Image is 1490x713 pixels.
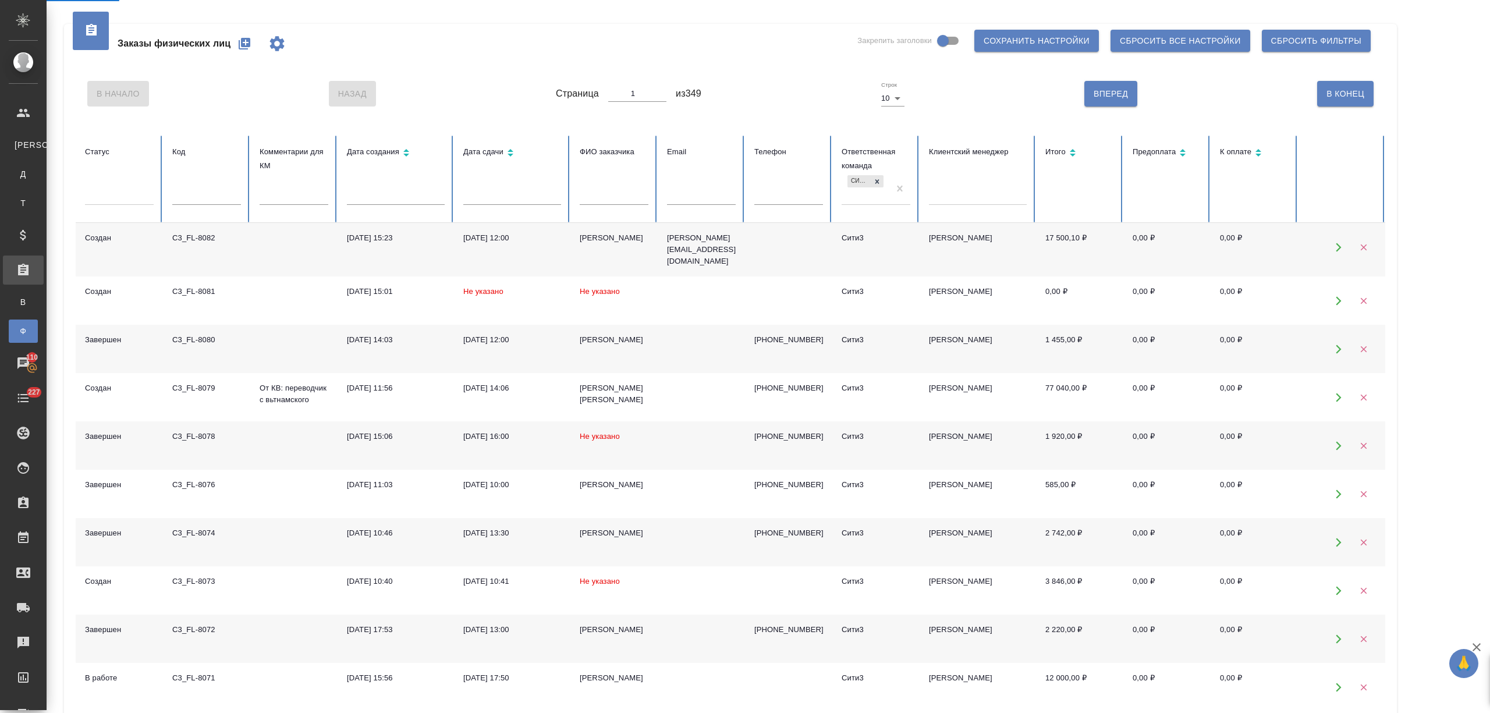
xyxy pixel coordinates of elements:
[15,139,32,151] span: [PERSON_NAME]
[1211,223,1298,276] td: 0,00 ₽
[15,325,32,337] span: Ф
[1351,337,1375,361] button: Удалить
[85,672,154,684] div: В работе
[1351,235,1375,259] button: Удалить
[463,527,561,539] div: [DATE] 13:30
[172,232,241,244] div: C3_FL-8082
[667,145,736,159] div: Email
[1271,34,1361,48] span: Сбросить фильтры
[580,527,648,539] div: [PERSON_NAME]
[676,87,701,101] span: из 349
[920,663,1036,711] td: [PERSON_NAME]
[15,168,32,180] span: Д
[1123,373,1211,421] td: 0,00 ₽
[172,145,241,159] div: Код
[347,576,445,587] div: [DATE] 10:40
[85,334,154,346] div: Завершен
[347,672,445,684] div: [DATE] 15:56
[1326,579,1350,602] button: Открыть
[1211,325,1298,373] td: 0,00 ₽
[347,527,445,539] div: [DATE] 10:46
[580,577,620,586] span: Не указано
[463,624,561,636] div: [DATE] 13:00
[580,145,648,159] div: ФИО заказчика
[463,145,561,162] div: Сортировка
[9,162,38,186] a: Д
[1211,518,1298,566] td: 0,00 ₽
[842,232,910,244] div: Сити3
[1211,615,1298,663] td: 0,00 ₽
[1036,615,1123,663] td: 2 220,00 ₽
[1084,81,1137,107] button: Вперед
[920,223,1036,276] td: [PERSON_NAME]
[1123,223,1211,276] td: 0,00 ₽
[1211,373,1298,421] td: 0,00 ₽
[842,576,910,587] div: Сити3
[347,334,445,346] div: [DATE] 14:03
[1211,566,1298,615] td: 0,00 ₽
[1123,566,1211,615] td: 0,00 ₽
[347,145,445,162] div: Сортировка
[920,373,1036,421] td: [PERSON_NAME]
[1326,530,1350,554] button: Открыть
[1211,663,1298,711] td: 0,00 ₽
[3,384,44,413] a: 227
[463,287,503,296] span: Не указано
[463,382,561,394] div: [DATE] 14:06
[754,145,823,159] div: Телефон
[1351,579,1375,602] button: Удалить
[920,421,1036,470] td: [PERSON_NAME]
[260,145,328,173] div: Комментарии для КМ
[172,382,241,394] div: C3_FL-8079
[1220,145,1289,162] div: Сортировка
[347,479,445,491] div: [DATE] 11:03
[1262,30,1371,52] button: Сбросить фильтры
[1317,81,1374,107] button: В Конец
[842,334,910,346] div: Сити3
[9,290,38,314] a: В
[1326,337,1350,361] button: Открыть
[580,432,620,441] span: Не указано
[19,352,45,363] span: 110
[85,286,154,297] div: Создан
[85,382,154,394] div: Создан
[85,232,154,244] div: Создан
[842,286,910,297] div: Сити3
[347,286,445,297] div: [DATE] 15:01
[754,431,823,442] p: [PHONE_NUMBER]
[463,576,561,587] div: [DATE] 10:41
[1123,421,1211,470] td: 0,00 ₽
[1123,325,1211,373] td: 0,00 ₽
[1045,145,1114,162] div: Сортировка
[920,518,1036,566] td: [PERSON_NAME]
[842,624,910,636] div: Сити3
[920,566,1036,615] td: [PERSON_NAME]
[580,624,648,636] div: [PERSON_NAME]
[3,349,44,378] a: 110
[1351,627,1375,651] button: Удалить
[172,576,241,587] div: C3_FL-8073
[21,386,47,398] span: 227
[580,334,648,346] div: [PERSON_NAME]
[754,334,823,346] p: [PHONE_NUMBER]
[1036,373,1123,421] td: 77 040,00 ₽
[172,286,241,297] div: C3_FL-8081
[1326,627,1350,651] button: Открыть
[1326,87,1364,101] span: В Конец
[1211,276,1298,325] td: 0,00 ₽
[754,479,823,491] p: [PHONE_NUMBER]
[1036,223,1123,276] td: 17 500,10 ₽
[1351,434,1375,457] button: Удалить
[1123,518,1211,566] td: 0,00 ₽
[857,35,932,47] span: Закрепить заголовки
[463,232,561,244] div: [DATE] 12:00
[1123,663,1211,711] td: 0,00 ₽
[1351,482,1375,506] button: Удалить
[580,232,648,244] div: [PERSON_NAME]
[842,672,910,684] div: Сити3
[172,431,241,442] div: C3_FL-8078
[85,431,154,442] div: Завершен
[347,232,445,244] div: [DATE] 15:23
[754,624,823,636] p: [PHONE_NUMBER]
[118,37,230,51] span: Заказы физических лиц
